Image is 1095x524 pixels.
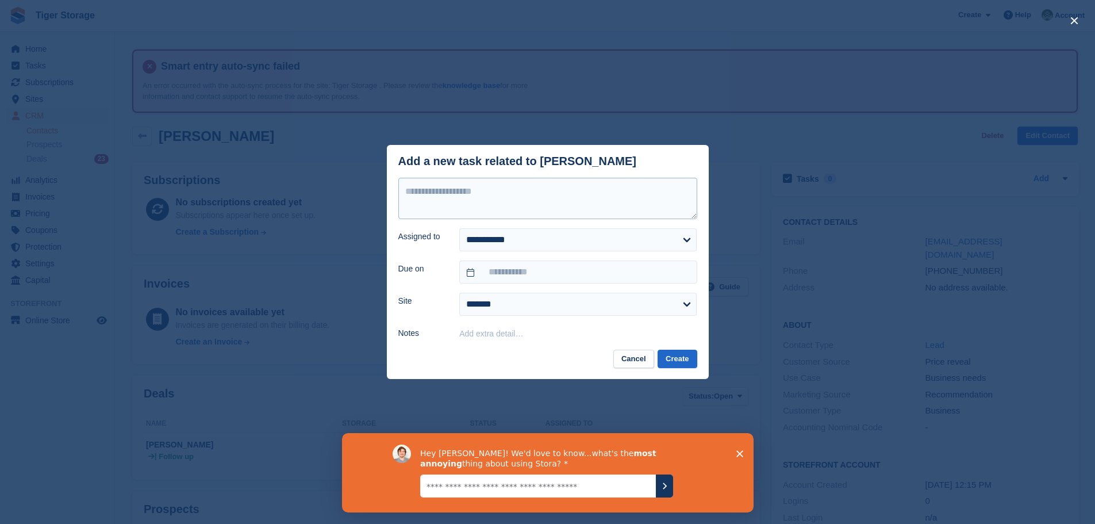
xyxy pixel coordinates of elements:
[613,350,654,369] button: Cancel
[398,295,446,307] label: Site
[398,263,446,275] label: Due on
[398,327,446,339] label: Notes
[658,350,697,369] button: Create
[1065,12,1084,30] button: close
[342,433,754,512] iframe: Survey by David from Stora
[398,231,446,243] label: Assigned to
[398,155,637,168] div: Add a new task related to [PERSON_NAME]
[459,329,523,338] button: Add extra detail…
